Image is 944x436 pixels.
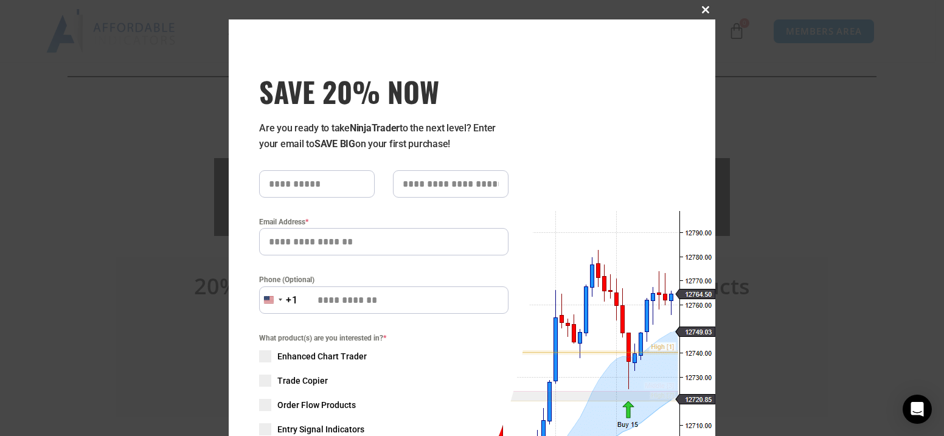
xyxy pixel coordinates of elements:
[277,423,364,435] span: Entry Signal Indicators
[259,74,508,108] span: SAVE 20% NOW
[277,399,356,411] span: Order Flow Products
[259,120,508,152] p: Are you ready to take to the next level? Enter your email to on your first purchase!
[259,286,298,314] button: Selected country
[259,375,508,387] label: Trade Copier
[259,423,508,435] label: Entry Signal Indicators
[277,350,367,362] span: Enhanced Chart Trader
[259,216,508,228] label: Email Address
[259,399,508,411] label: Order Flow Products
[903,395,932,424] div: Open Intercom Messenger
[286,292,298,308] div: +1
[350,122,400,134] strong: NinjaTrader
[259,274,508,286] label: Phone (Optional)
[259,350,508,362] label: Enhanced Chart Trader
[259,332,508,344] span: What product(s) are you interested in?
[277,375,328,387] span: Trade Copier
[314,138,355,150] strong: SAVE BIG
